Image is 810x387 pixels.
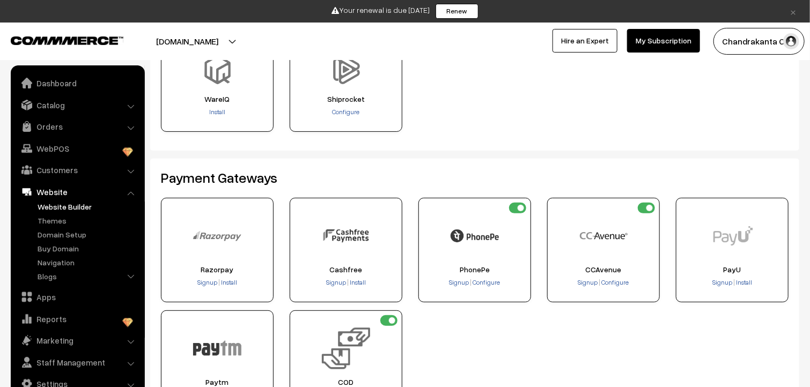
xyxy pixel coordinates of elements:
[13,117,141,136] a: Orders
[293,265,399,274] span: Cashfree
[35,257,141,268] a: Navigation
[551,278,656,288] div: |
[450,278,470,286] a: Signup
[712,278,733,286] a: Signup
[322,212,370,260] img: Cashfree
[436,4,478,19] a: Renew
[165,378,270,386] span: Paytm
[197,278,217,286] span: Signup
[221,278,237,286] span: Install
[601,278,629,286] a: Configure
[578,278,598,286] span: Signup
[713,28,805,55] button: Chandrakanta C…
[13,309,141,329] a: Reports
[13,73,141,93] a: Dashboard
[422,265,527,274] span: PhonePe
[13,331,141,350] a: Marketing
[13,287,141,307] a: Apps
[35,201,141,212] a: Website Builder
[13,139,141,158] a: WebPOS
[293,378,399,386] span: COD
[783,33,799,49] img: user
[209,108,225,116] a: Install
[35,243,141,254] a: Buy Domain
[578,278,599,286] a: Signup
[35,271,141,282] a: Blogs
[197,278,218,286] a: Signup
[161,169,789,186] h2: Payment Gateways
[322,324,370,373] img: COD
[472,278,500,286] a: Configure
[680,265,785,274] span: PayU
[4,4,806,19] div: Your renewal is due [DATE]
[602,278,629,286] span: Configure
[35,229,141,240] a: Domain Setup
[193,324,241,373] img: Paytm
[193,212,241,260] img: Razorpay
[13,160,141,180] a: Customers
[13,95,141,115] a: Catalog
[326,278,347,286] a: Signup
[786,5,800,18] a: ×
[165,95,270,103] span: WareIQ
[293,95,399,103] span: Shiprocket
[349,278,366,286] a: Install
[333,108,360,116] a: Configure
[735,278,752,286] a: Install
[220,278,237,286] a: Install
[332,55,361,84] img: Shiprocket
[165,278,270,288] div: |
[422,278,527,288] div: |
[119,28,256,55] button: [DOMAIN_NAME]
[203,55,232,84] img: WareIQ
[350,278,366,286] span: Install
[13,353,141,372] a: Staff Management
[165,265,270,274] span: Razorpay
[11,33,105,46] a: COMMMERCE
[451,212,499,260] img: PhonePe
[450,278,469,286] span: Signup
[708,212,756,260] img: PayU
[553,29,617,53] a: Hire an Expert
[680,278,785,288] div: |
[13,182,141,202] a: Website
[11,36,123,44] img: COMMMERCE
[35,215,141,226] a: Themes
[712,278,732,286] span: Signup
[473,278,500,286] span: Configure
[293,278,399,288] div: |
[551,265,656,274] span: CCAvenue
[627,29,700,53] a: My Subscription
[326,278,346,286] span: Signup
[579,212,628,260] img: CCAvenue
[736,278,752,286] span: Install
